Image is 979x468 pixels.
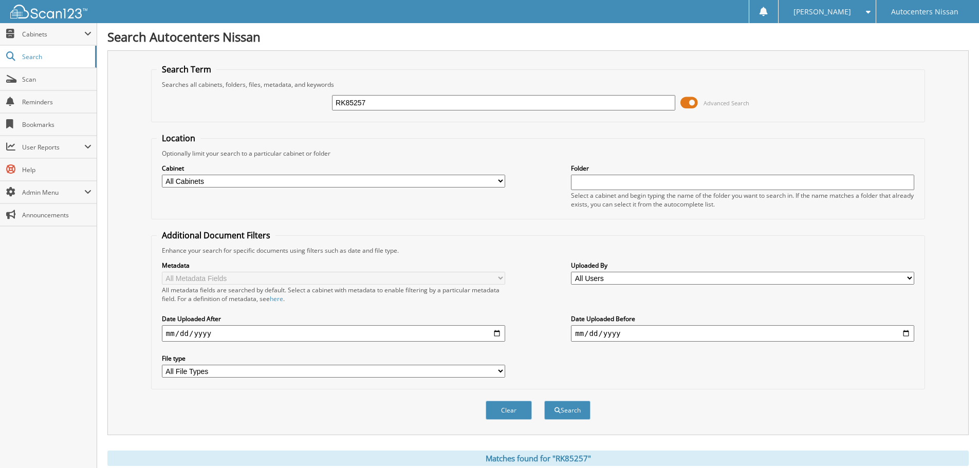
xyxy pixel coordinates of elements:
span: Autocenters Nissan [891,9,958,15]
label: Uploaded By [571,261,914,270]
div: All metadata fields are searched by default. Select a cabinet with metadata to enable filtering b... [162,286,505,303]
div: Optionally limit your search to a particular cabinet or folder [157,149,919,158]
div: Enhance your search for specific documents using filters such as date and file type. [157,246,919,255]
legend: Search Term [157,64,216,75]
span: Announcements [22,211,91,219]
span: Search [22,52,90,61]
button: Search [544,401,590,420]
legend: Location [157,133,200,144]
div: Matches found for "RK85257" [107,451,969,466]
span: User Reports [22,143,84,152]
button: Clear [486,401,532,420]
span: Reminders [22,98,91,106]
img: scan123-logo-white.svg [10,5,87,18]
label: Metadata [162,261,505,270]
label: File type [162,354,505,363]
span: Advanced Search [704,99,749,107]
label: Date Uploaded Before [571,314,914,323]
label: Date Uploaded After [162,314,505,323]
h1: Search Autocenters Nissan [107,28,969,45]
span: Scan [22,75,91,84]
span: [PERSON_NAME] [793,9,851,15]
span: Cabinets [22,30,84,39]
span: Admin Menu [22,188,84,197]
input: end [571,325,914,342]
div: Select a cabinet and begin typing the name of the folder you want to search in. If the name match... [571,191,914,209]
a: here [270,294,283,303]
input: start [162,325,505,342]
label: Folder [571,164,914,173]
span: Bookmarks [22,120,91,129]
span: Help [22,165,91,174]
div: Searches all cabinets, folders, files, metadata, and keywords [157,80,919,89]
legend: Additional Document Filters [157,230,275,241]
label: Cabinet [162,164,505,173]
